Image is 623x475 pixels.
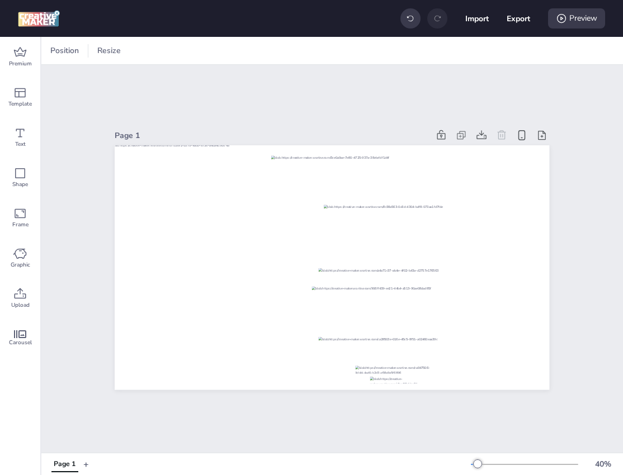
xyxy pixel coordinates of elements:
[548,8,605,28] div: Preview
[589,458,616,470] div: 40 %
[48,45,81,56] span: Position
[46,454,83,474] div: Tabs
[115,130,428,141] div: Page 1
[465,7,489,30] button: Import
[8,99,32,108] span: Template
[9,338,32,347] span: Carousel
[95,45,123,56] span: Resize
[15,140,26,149] span: Text
[11,260,30,269] span: Graphic
[83,454,89,474] button: +
[12,180,28,189] span: Shape
[507,7,530,30] button: Export
[54,459,75,469] div: Page 1
[18,10,60,27] img: logo Creative Maker
[11,301,30,310] span: Upload
[12,220,29,229] span: Frame
[9,59,32,68] span: Premium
